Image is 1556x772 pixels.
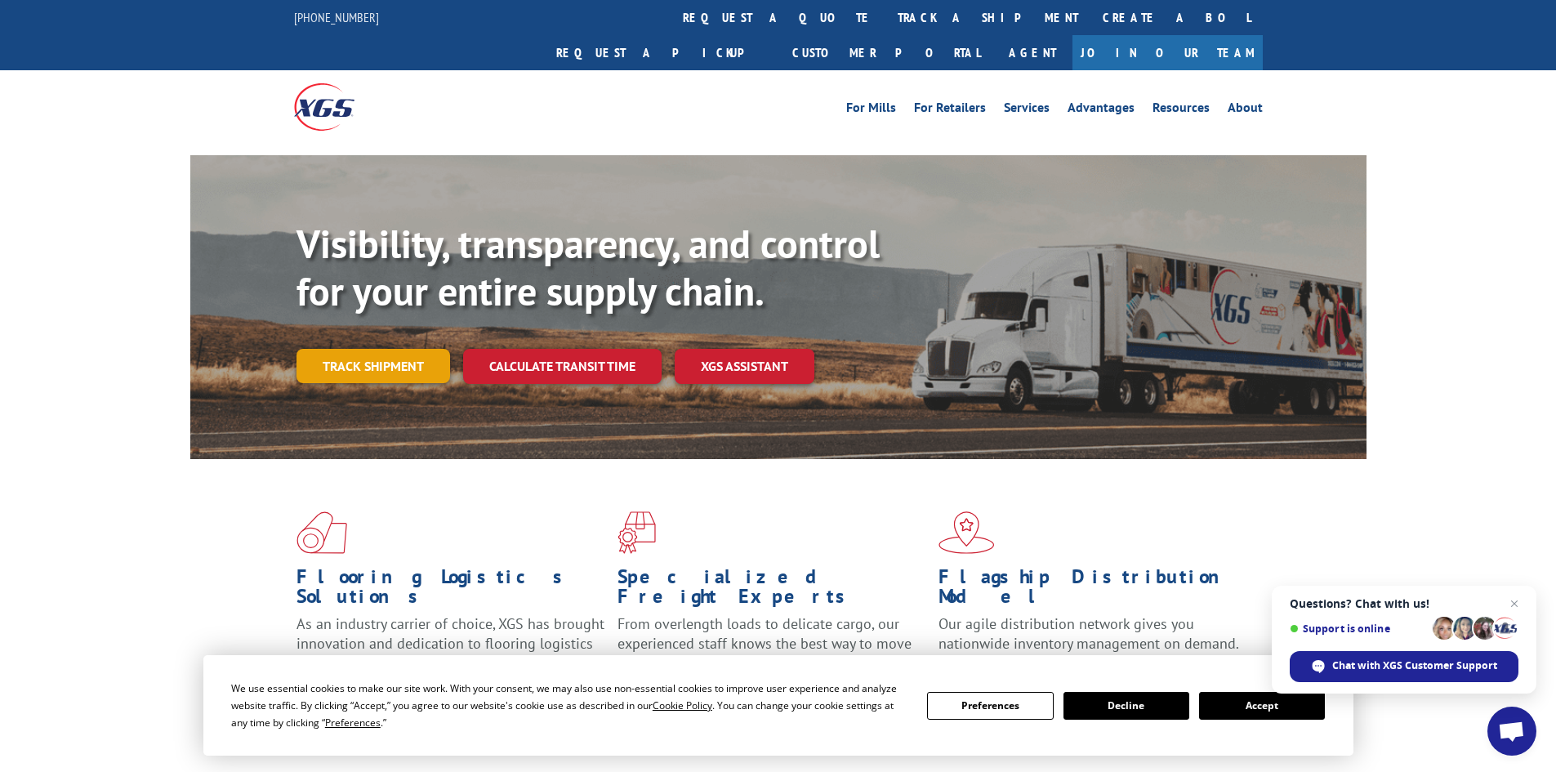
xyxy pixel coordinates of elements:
a: Calculate transit time [463,349,662,384]
a: Services [1004,101,1050,119]
b: Visibility, transparency, and control for your entire supply chain. [296,218,880,316]
img: xgs-icon-total-supply-chain-intelligence-red [296,511,347,554]
h1: Flooring Logistics Solutions [296,567,605,614]
span: Chat with XGS Customer Support [1332,658,1497,673]
span: Questions? Chat with us! [1290,597,1518,610]
div: Cookie Consent Prompt [203,655,1353,756]
a: Advantages [1068,101,1135,119]
a: XGS ASSISTANT [675,349,814,384]
a: About [1228,101,1263,119]
a: [PHONE_NUMBER] [294,9,379,25]
a: Request a pickup [544,35,780,70]
button: Decline [1063,692,1189,720]
a: For Retailers [914,101,986,119]
div: We use essential cookies to make our site work. With your consent, we may also use non-essential ... [231,680,907,731]
div: Open chat [1487,707,1536,756]
div: Chat with XGS Customer Support [1290,651,1518,682]
span: Close chat [1505,594,1524,614]
span: As an industry carrier of choice, XGS has brought innovation and dedication to flooring logistics... [296,614,604,672]
a: Agent [992,35,1072,70]
span: Our agile distribution network gives you nationwide inventory management on demand. [939,614,1239,653]
span: Support is online [1290,623,1427,635]
img: xgs-icon-flagship-distribution-model-red [939,511,995,554]
a: Join Our Team [1072,35,1263,70]
button: Preferences [927,692,1053,720]
a: Track shipment [296,349,450,383]
span: Preferences [325,716,381,730]
span: Cookie Policy [653,698,712,712]
a: Resources [1153,101,1210,119]
a: For Mills [846,101,896,119]
h1: Flagship Distribution Model [939,567,1247,614]
img: xgs-icon-focused-on-flooring-red [617,511,656,554]
p: From overlength loads to delicate cargo, our experienced staff knows the best way to move your fr... [617,614,926,687]
a: Customer Portal [780,35,992,70]
h1: Specialized Freight Experts [617,567,926,614]
button: Accept [1199,692,1325,720]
